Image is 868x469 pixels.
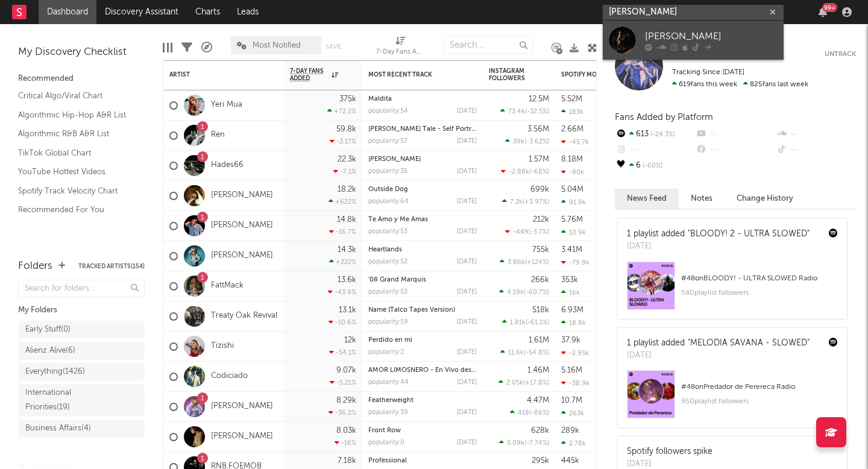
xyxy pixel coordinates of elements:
span: Most Notified [253,42,301,49]
div: Professional [368,458,477,464]
a: Spotify Track Velocity Chart [18,184,133,198]
div: 37.9k [561,336,580,344]
div: popularity: 52 [368,259,407,265]
div: AMOR LIMOSNERO - En Vivo desde Los Ángeles [368,367,477,374]
span: Tracking Since: [DATE] [672,69,744,76]
span: -68 % [531,169,547,175]
a: Everything(1426) [18,363,145,381]
div: 18.2k [338,186,356,194]
a: Featherweight [368,397,414,404]
div: [DATE] [457,259,477,265]
a: Front Row [368,427,401,434]
a: Business Affairs(4) [18,420,145,438]
span: 7-Day Fans Added [290,68,329,82]
div: A&R Pipeline [201,30,212,65]
div: ( ) [500,348,549,356]
div: [DATE] [457,289,477,295]
div: 18.8k [561,319,586,327]
div: popularity: 53 [368,228,407,235]
div: -5.21 % [330,379,356,386]
a: Alienz Alive(6) [18,342,145,360]
div: 5.16M [561,367,582,374]
div: Spotify followers spike [627,445,712,458]
div: 5.04M [561,186,583,194]
button: Change History [725,189,805,209]
div: Heartlands [368,247,477,253]
div: ( ) [505,137,549,145]
div: 8.03k [336,427,356,435]
div: Everything ( 1426 ) [25,365,85,379]
button: Notes [679,189,725,209]
a: Maldita [368,96,392,102]
div: +72.2 % [327,107,356,115]
span: 11.6k [508,350,524,356]
span: 73.4k [508,109,525,115]
div: 263k [561,409,584,417]
div: popularity: 64 [368,198,409,205]
button: Untrack [825,48,856,60]
div: '08 Grand Marquis [368,277,477,283]
span: 7.2k [510,199,523,206]
a: Tizishi [211,341,234,351]
div: Edit Columns [163,30,172,65]
div: popularity: 59 [368,319,408,326]
a: "MELODIA SAVANA - SLOWED" [688,339,810,347]
div: 295k [532,457,549,465]
a: [PERSON_NAME] [368,156,421,163]
a: TikTok Global Chart [18,146,133,160]
a: [PERSON_NAME] [211,190,273,201]
div: [DATE] [457,198,477,205]
div: 5.76M [561,216,583,224]
div: Artist [169,71,260,78]
div: -16.7 % [329,228,356,236]
div: International Priorities ( 19 ) [25,386,110,415]
div: 22.3k [338,156,356,163]
a: "BLOODY! 2 - ULTRA SLOWED" [688,230,810,238]
div: 2.78k [561,439,586,447]
div: Name (Talco Tapes Version) [368,307,477,313]
div: +222 % [329,258,356,266]
span: 5.09k [507,440,524,447]
div: Business Affairs ( 4 ) [25,421,91,436]
span: 4.19k [507,289,524,296]
div: 1.61M [529,336,549,344]
div: 5.52M [561,95,582,103]
div: [DATE] [457,168,477,175]
div: 8.29k [336,397,356,404]
a: #48onPredador de Perereca Radio950playlist followers [618,370,847,427]
div: [DATE] [457,349,477,356]
a: '08 Grand Marquis [368,277,426,283]
div: -2.95k [561,349,589,357]
div: -- [695,127,775,142]
div: Ja Morant [368,156,477,163]
div: popularity: 35 [368,168,407,175]
div: Filters [181,30,192,65]
div: [DATE] [457,319,477,326]
a: Critical Algo/Viral Chart [18,89,133,102]
div: # 48 on Predador de Perereca Radio [681,380,838,394]
div: Vincent's Tale - Self Portrait [368,126,477,133]
div: 1.57M [529,156,549,163]
div: 212k [533,216,549,224]
div: Recommended [18,72,145,86]
span: -7.74 % [526,440,547,447]
div: 266k [531,276,549,284]
div: 375k [339,95,356,103]
div: 3.56M [527,125,549,133]
div: 10.7M [561,397,582,404]
div: popularity: 2 [368,349,404,356]
div: [DATE] [457,439,477,446]
div: ( ) [510,409,549,417]
div: 14.8k [337,216,356,224]
div: 14.3k [338,246,356,254]
div: popularity: 54 [368,108,408,115]
span: 825 fans last week [672,81,808,88]
div: 16k [561,289,580,297]
div: 6 [615,158,695,174]
div: 518k [532,306,549,314]
div: # 48 on BLOODY! - ULTRA SLOWED Radio [681,271,838,286]
div: 6.93M [561,306,583,314]
span: Fans Added by Platform [615,113,713,122]
div: -- [776,142,856,158]
input: Search for folders... [18,280,145,297]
